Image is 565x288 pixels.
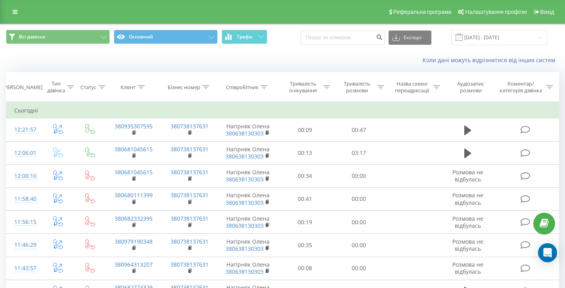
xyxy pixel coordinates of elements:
[14,261,33,276] div: 11:43:57
[452,238,483,252] span: Розмова не відбулась
[540,9,554,15] span: Вихід
[452,168,483,183] span: Розмова не відбулась
[226,199,264,206] a: 380638130303
[115,191,153,199] a: 380680111399
[278,187,332,210] td: 00:41
[393,9,452,15] span: Реферальна програма
[218,141,278,164] td: Нагірняк Олена
[6,103,559,118] td: Сьогодні
[218,187,278,210] td: Нагірняк Олена
[278,234,332,257] td: 00:35
[115,145,153,153] a: 380681045615
[538,243,557,262] div: Open Intercom Messenger
[226,153,264,160] a: 380638130303
[170,215,209,222] a: 380738137631
[2,84,42,91] div: [PERSON_NAME]
[80,84,96,91] div: Статус
[278,164,332,187] td: 00:34
[226,130,264,137] a: 380638130303
[14,145,33,161] div: 12:06:01
[170,145,209,153] a: 380738137631
[332,141,386,164] td: 03:17
[226,222,264,229] a: 380638130303
[115,215,153,222] a: 380682332395
[121,84,136,91] div: Клієнт
[218,164,278,187] td: Нагірняк Олена
[278,141,332,164] td: 00:13
[170,168,209,176] a: 380738137631
[332,211,386,234] td: 00:00
[218,118,278,141] td: Нагірняк Олена
[389,31,431,45] button: Експорт
[301,31,385,45] input: Пошук за номером
[278,257,332,280] td: 00:08
[226,268,264,275] a: 380638130303
[47,80,65,94] div: Тип дзвінка
[278,211,332,234] td: 00:19
[115,238,153,245] a: 380979190348
[115,122,153,130] a: 380935307595
[423,56,559,64] a: Коли дані можуть відрізнятися вiд інших систем
[170,191,209,199] a: 380738137631
[6,30,110,44] button: Всі дзвінки
[226,84,259,91] div: Співробітник
[14,214,33,230] div: 11:56:15
[393,80,431,94] div: Назва схеми переадресації
[339,80,375,94] div: Тривалість розмови
[115,168,153,176] a: 380681045615
[115,261,153,268] a: 380964313207
[226,175,264,183] a: 380638130303
[170,261,209,268] a: 380738137631
[332,187,386,210] td: 00:00
[332,257,386,280] td: 00:00
[218,234,278,257] td: Нагірняк Олена
[449,80,492,94] div: Аудіозапис розмови
[218,257,278,280] td: Нагірняк Олена
[237,34,253,40] span: Графік
[226,245,264,252] a: 380638130303
[452,215,483,229] span: Розмова не відбулась
[278,118,332,141] td: 00:09
[452,191,483,206] span: Розмова не відбулась
[170,238,209,245] a: 380738137631
[14,191,33,207] div: 11:58:40
[170,122,209,130] a: 380738137631
[332,118,386,141] td: 00:47
[114,30,218,44] button: Основний
[218,211,278,234] td: Нагірняк Олена
[498,80,544,94] div: Коментар/категорія дзвінка
[14,168,33,184] div: 12:00:10
[285,80,321,94] div: Тривалість очікування
[168,84,200,91] div: Бізнес номер
[465,9,527,15] span: Налаштування профілю
[222,30,267,44] button: Графік
[14,122,33,137] div: 12:21:57
[14,237,33,253] div: 11:46:29
[332,164,386,187] td: 00:00
[452,261,483,275] span: Розмова не відбулась
[332,234,386,257] td: 00:00
[19,34,45,40] span: Всі дзвінки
